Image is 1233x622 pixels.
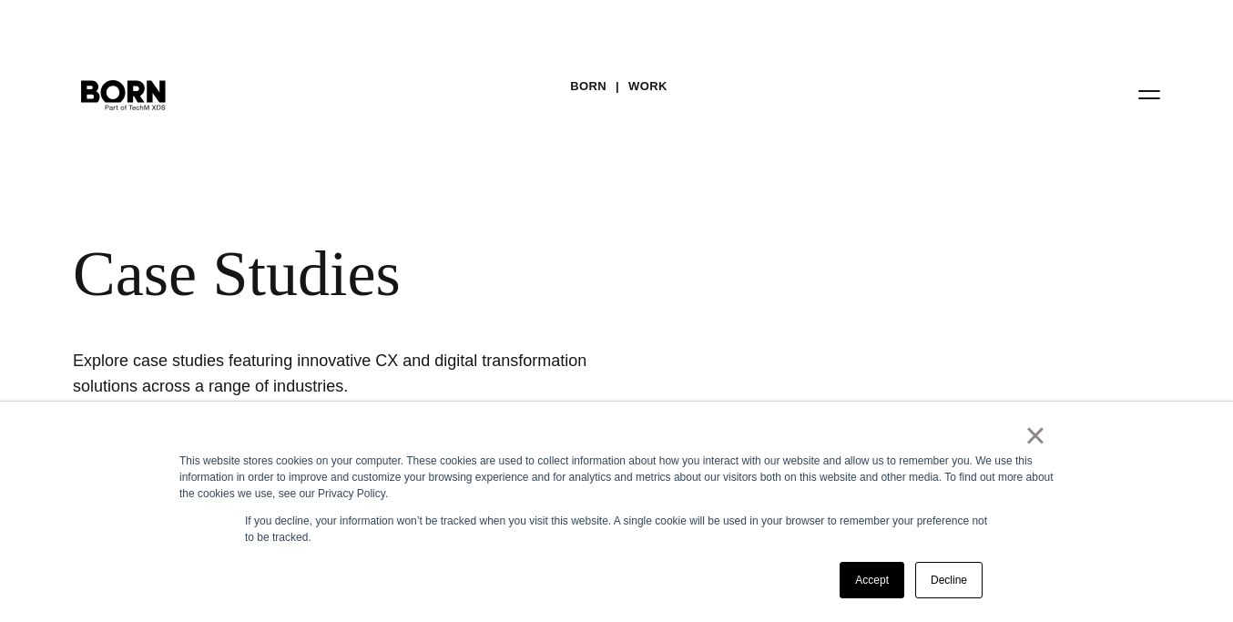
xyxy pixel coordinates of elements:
[73,237,1111,311] div: Case Studies
[628,73,667,100] a: Work
[179,453,1054,502] div: This website stores cookies on your computer. These cookies are used to collect information about...
[915,562,983,598] a: Decline
[245,513,988,546] p: If you decline, your information won’t be tracked when you visit this website. A single cookie wi...
[570,73,606,100] a: BORN
[840,562,904,598] a: Accept
[73,348,619,399] h1: Explore case studies featuring innovative CX and digital transformation solutions across a range ...
[1024,427,1046,444] a: ×
[1127,75,1171,113] button: Open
